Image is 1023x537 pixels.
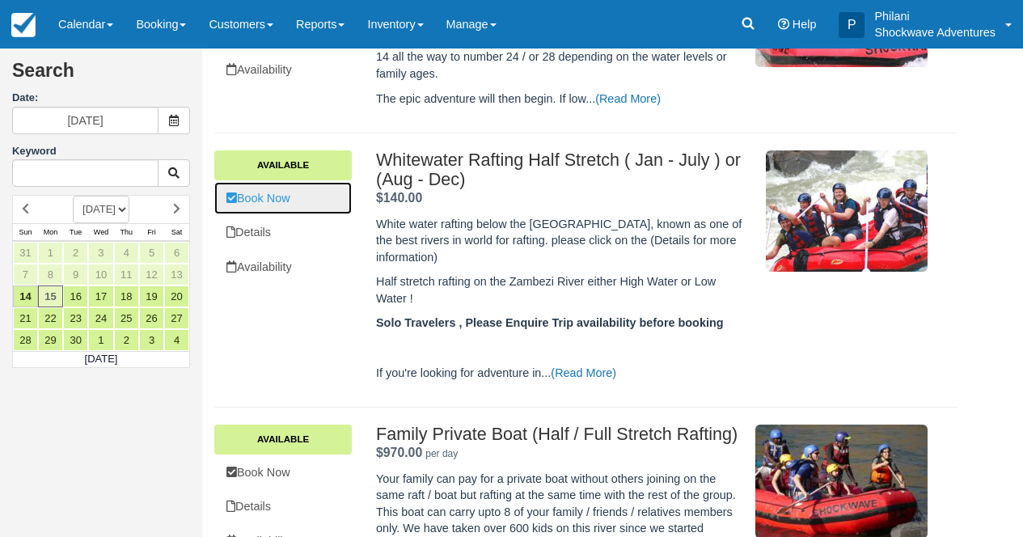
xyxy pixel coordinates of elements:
a: 21 [13,307,38,329]
a: Available [214,150,352,180]
a: Book Now [214,456,352,489]
a: 2 [114,329,139,351]
a: 1 [38,242,63,264]
span: $140.00 [376,191,422,205]
a: Available [214,425,352,454]
em: per day [425,448,458,459]
a: 15 [38,285,63,307]
label: Keyword [12,145,57,157]
a: 9 [63,264,88,285]
a: 6 [164,242,189,264]
a: 3 [139,329,164,351]
a: 10 [88,264,113,285]
div: P [839,12,864,38]
a: 12 [139,264,164,285]
th: Thu [114,223,139,241]
a: 19 [139,285,164,307]
a: 4 [114,242,139,264]
a: 14 [13,285,38,307]
th: Sun [13,223,38,241]
strong: Solo Travelers , Please Enquire Trip availability before booking [376,316,723,329]
a: 30 [63,329,88,351]
a: 8 [38,264,63,285]
a: 4 [164,329,189,351]
a: Book Now [214,182,352,215]
p: Shockwave Adventures [874,24,996,40]
p: White water rafting below the [GEOGRAPHIC_DATA], known as one of the best rivers in world for raf... [376,216,743,266]
a: 1 [88,329,113,351]
img: checkfront-main-nav-mini-logo.png [11,13,36,37]
a: Availability [214,53,352,87]
a: Availability [214,251,352,284]
th: Mon [38,223,63,241]
a: 3 [88,242,113,264]
h2: Family Private Boat (Half / Full Stretch Rafting) [376,425,743,444]
a: 28 [13,329,38,351]
a: 13 [164,264,189,285]
button: Keyword Search [158,159,190,187]
a: 23 [63,307,88,329]
a: 26 [139,307,164,329]
h2: Whitewater Rafting Half Stretch ( Jan - July ) or (Aug - Dec) [376,150,743,189]
h2: Search [12,61,190,91]
img: M10-3 [766,150,928,272]
a: 5 [139,242,164,264]
label: Date: [12,91,190,106]
a: 17 [88,285,113,307]
strong: Price: $140 [376,191,422,205]
a: Details [214,216,352,249]
a: (Read More) [595,92,661,105]
a: 24 [88,307,113,329]
a: 18 [114,285,139,307]
td: [DATE] [13,351,190,367]
p: Philani [874,8,996,24]
a: 2 [63,242,88,264]
span: Help [793,18,817,31]
span: $970.00 [376,446,422,459]
a: 29 [38,329,63,351]
a: (Read More) [551,366,616,379]
a: Details [214,490,352,523]
th: Wed [88,223,113,241]
a: 25 [114,307,139,329]
p: Half stretch rafting on the Zambezi River either High Water or Low Water ! [376,273,743,307]
a: 20 [164,285,189,307]
th: Tue [63,223,88,241]
th: Fri [139,223,164,241]
a: 22 [38,307,63,329]
a: 27 [164,307,189,329]
p: The epic adventure will then begin. If low... [376,91,743,108]
a: 31 [13,242,38,264]
a: 16 [63,285,88,307]
a: 11 [114,264,139,285]
strong: Price: $970 [376,446,422,459]
i: Help [778,19,789,30]
p: If you're looking for adventure in... [376,365,743,382]
a: 7 [13,264,38,285]
th: Sat [164,223,189,241]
